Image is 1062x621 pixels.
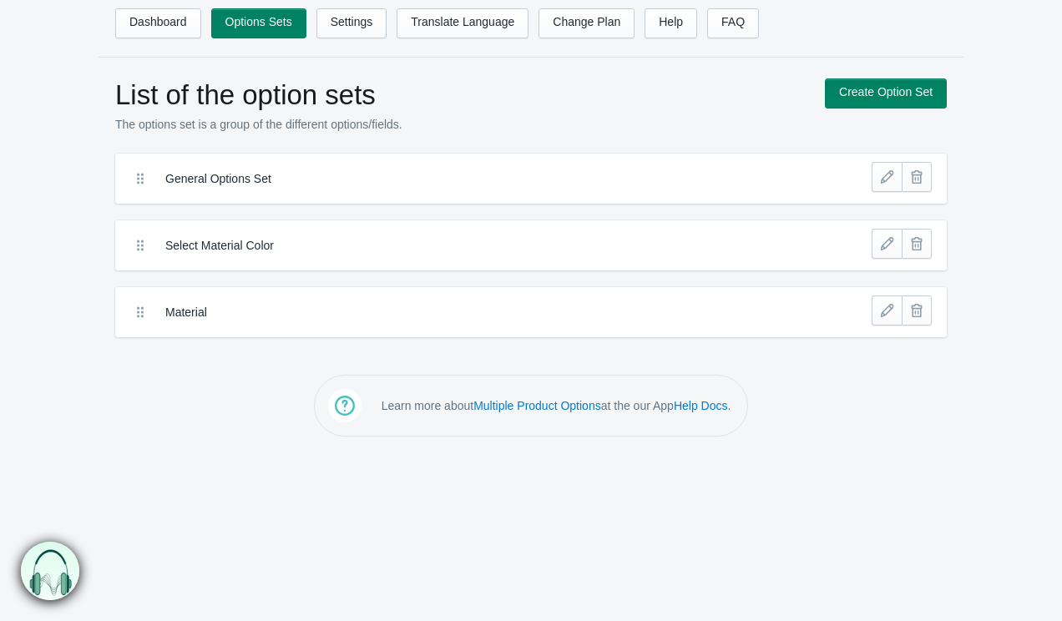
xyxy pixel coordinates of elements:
a: Create Option Set [825,78,947,109]
a: Help Docs [674,399,728,412]
a: Multiple Product Options [473,399,601,412]
label: Select Material Color [165,237,774,254]
label: Material [165,304,774,321]
a: Help [645,8,697,38]
a: Change Plan [539,8,635,38]
label: General Options Set [165,170,774,187]
a: Settings [316,8,387,38]
a: Translate Language [397,8,528,38]
img: bxm.png [18,542,78,601]
a: Dashboard [115,8,201,38]
h1: List of the option sets [115,78,808,112]
a: Options Sets [211,8,306,38]
a: FAQ [707,8,759,38]
p: The options set is a group of the different options/fields. [115,116,808,133]
p: Learn more about at the our App . [382,397,731,414]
